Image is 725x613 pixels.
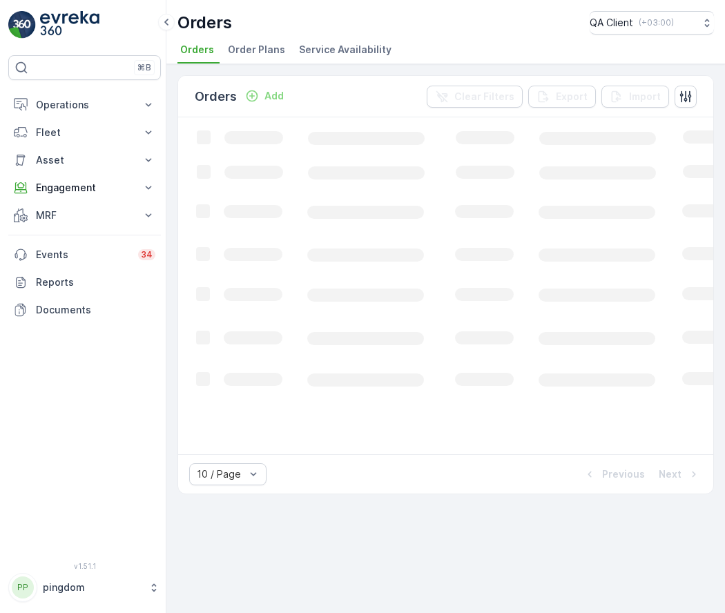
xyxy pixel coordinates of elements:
[528,86,596,108] button: Export
[8,269,161,296] a: Reports
[12,576,34,599] div: PP
[40,11,99,39] img: logo_light-DOdMpM7g.png
[8,562,161,570] span: v 1.51.1
[8,202,161,229] button: MRF
[36,126,133,139] p: Fleet
[141,249,153,260] p: 34
[8,174,161,202] button: Engagement
[8,91,161,119] button: Operations
[427,86,523,108] button: Clear Filters
[240,88,289,104] button: Add
[36,303,155,317] p: Documents
[36,98,133,112] p: Operations
[8,241,161,269] a: Events34
[177,12,232,34] p: Orders
[36,275,155,289] p: Reports
[43,581,142,594] p: pingdom
[264,89,284,103] p: Add
[8,296,161,324] a: Documents
[639,17,674,28] p: ( +03:00 )
[629,90,661,104] p: Import
[8,146,161,174] button: Asset
[659,467,681,481] p: Next
[601,86,669,108] button: Import
[180,43,214,57] span: Orders
[8,573,161,602] button: PPpingdom
[36,248,130,262] p: Events
[8,11,36,39] img: logo
[581,466,646,483] button: Previous
[36,208,133,222] p: MRF
[137,62,151,73] p: ⌘B
[299,43,391,57] span: Service Availability
[8,119,161,146] button: Fleet
[228,43,285,57] span: Order Plans
[195,87,237,106] p: Orders
[590,16,633,30] p: QA Client
[556,90,588,104] p: Export
[36,181,133,195] p: Engagement
[602,467,645,481] p: Previous
[36,153,133,167] p: Asset
[590,11,714,35] button: QA Client(+03:00)
[454,90,514,104] p: Clear Filters
[657,466,702,483] button: Next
